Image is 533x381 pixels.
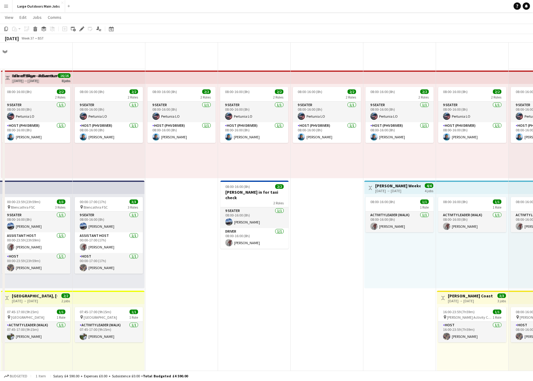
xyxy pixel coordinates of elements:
span: Blencathra FSC [11,205,35,210]
span: 2/2 [130,89,138,94]
app-job-card: 08:00-16:00 (8h)2/22 Roles9 Seater1/108:00-16:00 (8h)Pertunia LOHost (PHV Driver)1/108:00-16:00 (... [220,87,288,143]
div: 8 jobs [62,78,71,83]
span: 2 Roles [200,95,211,99]
span: Jobs [33,15,42,20]
span: 3/3 [57,199,65,204]
div: 08:00-16:00 (8h)2/22 Roles9 Seater1/108:00-16:00 (8h)Pertunia LOHost (PHV Driver)1/108:00-16:00 (... [75,87,143,143]
app-card-role: Activity Leader (Walk)1/107:45-17:00 (9h15m)[PERSON_NAME] [2,322,70,342]
span: 08:00-16:00 (8h) [370,199,395,204]
a: Edit [17,13,29,21]
span: 2 Roles [55,95,65,99]
span: 2/2 [348,89,356,94]
div: BST [38,36,44,40]
span: 1 Role [493,315,501,320]
div: 07:45-17:00 (9h15m)1/1 [GEOGRAPHIC_DATA]1 RoleActivity Leader (Walk)1/107:45-17:00 (9h15m)[PERSON... [75,307,143,342]
span: Edit [19,15,26,20]
span: 08:00-16:00 (8h) [443,89,468,94]
div: [DATE] → [DATE] [375,189,421,193]
span: 1/1 [493,199,501,204]
button: Large Outdoors Main Jobs [12,0,65,12]
span: 1/1 [130,310,138,314]
span: 08:00-16:00 (8h) [370,89,395,94]
button: Budgeted [3,373,28,379]
span: 2 Roles [128,95,138,99]
div: 00:00-23:59 (23h59m)3/3 Blencathra FSC3 Roles9 Seater1/108:00-16:00 (8h)[PERSON_NAME]Assistant Ho... [2,197,70,274]
app-card-role: Host (PHV Driver)1/108:00-16:00 (8h)[PERSON_NAME] [365,122,434,143]
a: Comms [45,13,64,21]
span: 08:00-16:00 (8h) [80,89,104,94]
app-card-role: Host1/116:00-23:59 (7h59m)[PERSON_NAME] [438,322,506,342]
app-job-card: 16:00-23:59 (7h59m)1/1 [PERSON_NAME] Activity Centre1 RoleHost1/116:00-23:59 (7h59m)[PERSON_NAME] [438,307,506,342]
span: 1/1 [493,310,501,314]
app-card-role: Driver1/108:00-16:00 (8h)[PERSON_NAME] [220,228,289,249]
span: 1 Role [129,315,138,320]
h3: [PERSON_NAME] Coast Walking Weekend [448,293,493,299]
h3: [PERSON_NAME] Weekend Off [375,183,421,189]
div: 2 jobs [61,298,70,303]
div: [DATE] → [DATE] [12,299,57,303]
app-job-card: 08:00-16:00 (8h)1/11 RoleActivity Leader (Walk)1/108:00-16:00 (8h)[PERSON_NAME] [438,197,506,232]
app-job-card: 08:00-16:00 (8h)2/22 Roles9 Seater1/108:00-16:00 (8h)Pertunia LOHost (PHV Driver)1/108:00-16:00 (... [365,87,434,143]
div: [DATE] [5,35,19,41]
span: [GEOGRAPHIC_DATA] [84,315,117,320]
a: View [2,13,16,21]
span: 16:00-23:59 (7h59m) [443,310,475,314]
div: [DATE] → [DATE] [448,299,493,303]
div: 08:00-16:00 (8h)2/22 Roles9 Seater1/108:00-16:00 (8h)Pertunia LOHost (PHV Driver)1/108:00-16:00 (... [2,87,70,143]
span: 2/2 [275,89,283,94]
app-card-role: Host (PHV Driver)1/108:00-16:00 (8h)[PERSON_NAME] [2,122,70,143]
span: 08:00-16:00 (8h) [7,89,32,94]
div: [DATE] → [DATE] [13,78,58,83]
span: 2 Roles [346,95,356,99]
h3: Isle of Skye - Adventure & Explore [13,73,58,78]
app-job-card: 08:00-16:00 (8h)2/22 Roles9 Seater1/108:00-16:00 (8h)Pertunia LOHost (PHV Driver)1/108:00-16:00 (... [293,87,361,143]
app-card-role: Host (PHV Driver)1/108:00-16:00 (8h)[PERSON_NAME] [75,122,143,143]
div: 4 jobs [425,188,433,193]
span: 2/2 [202,89,211,94]
span: 3 Roles [128,205,138,210]
app-card-role: Activity Leader (Walk)1/107:45-17:00 (9h15m)[PERSON_NAME] [75,322,143,342]
span: 2 Roles [273,201,284,205]
span: 2/2 [420,89,429,94]
span: 3 Roles [55,205,65,210]
app-job-card: 07:45-17:00 (9h15m)1/1 [GEOGRAPHIC_DATA]1 RoleActivity Leader (Walk)1/107:45-17:00 (9h15m)[PERSON... [2,307,70,342]
app-card-role: Host1/100:00-17:00 (17h)[PERSON_NAME] [75,253,143,274]
span: 1/1 [57,310,65,314]
span: 07:45-17:00 (9h15m) [80,310,111,314]
span: 1 Role [420,205,429,210]
span: 16/16 [58,73,71,78]
app-card-role: Host (PHV Driver)1/108:00-16:00 (8h)[PERSON_NAME] [220,122,288,143]
span: 2/2 [275,184,284,189]
div: 08:00-16:00 (8h)2/22 Roles9 Seater1/108:00-16:00 (8h)Pertunia LOHost (PHV Driver)1/108:00-16:00 (... [438,87,506,143]
span: View [5,15,13,20]
app-card-role: 9 Seater1/108:00-16:00 (8h)Pertunia LO [293,102,361,122]
app-card-role: Activity Leader (Walk)1/108:00-16:00 (8h)[PERSON_NAME] [365,212,434,232]
app-card-role: Assistant Host1/100:00-17:00 (17h)[PERSON_NAME] [75,232,143,253]
span: 4/4 [425,183,433,188]
span: Week 37 [20,36,35,40]
app-card-role: Host1/100:00-23:59 (23h59m)[PERSON_NAME] [2,253,70,274]
span: 2 Roles [491,95,501,99]
app-job-card: 08:00-16:00 (8h)2/22 Roles9 Seater1/108:00-16:00 (8h)Pertunia LOHost (PHV Driver)1/108:00-16:00 (... [147,87,216,143]
span: 1 item [33,374,48,378]
app-card-role: 9 Seater1/108:00-16:00 (8h)Pertunia LO [147,102,216,122]
div: 3 jobs [497,298,506,303]
app-card-role: 9 Seater1/108:00-16:00 (8h)Pertunia LO [2,102,70,122]
app-card-role: Host (PHV Driver)1/108:00-16:00 (8h)[PERSON_NAME] [438,122,506,143]
app-card-role: 9 Seater1/108:00-16:00 (8h)[PERSON_NAME] [75,212,143,232]
app-job-card: 08:00-16:00 (8h)1/11 RoleActivity Leader (Walk)1/108:00-16:00 (8h)[PERSON_NAME] [365,197,434,232]
span: 3/3 [497,293,506,298]
span: 2/2 [57,89,65,94]
app-card-role: 9 Seater1/108:00-16:00 (8h)[PERSON_NAME] [220,207,289,228]
app-card-role: 9 Seater1/108:00-16:00 (8h)Pertunia LO [438,102,506,122]
span: 00:00-17:00 (17h) [80,199,106,204]
span: 3/3 [130,199,138,204]
app-job-card: 08:00-16:00 (8h)2/2[PERSON_NAME] in for taxi check2 Roles9 Seater1/108:00-16:00 (8h)[PERSON_NAME]... [220,181,289,249]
